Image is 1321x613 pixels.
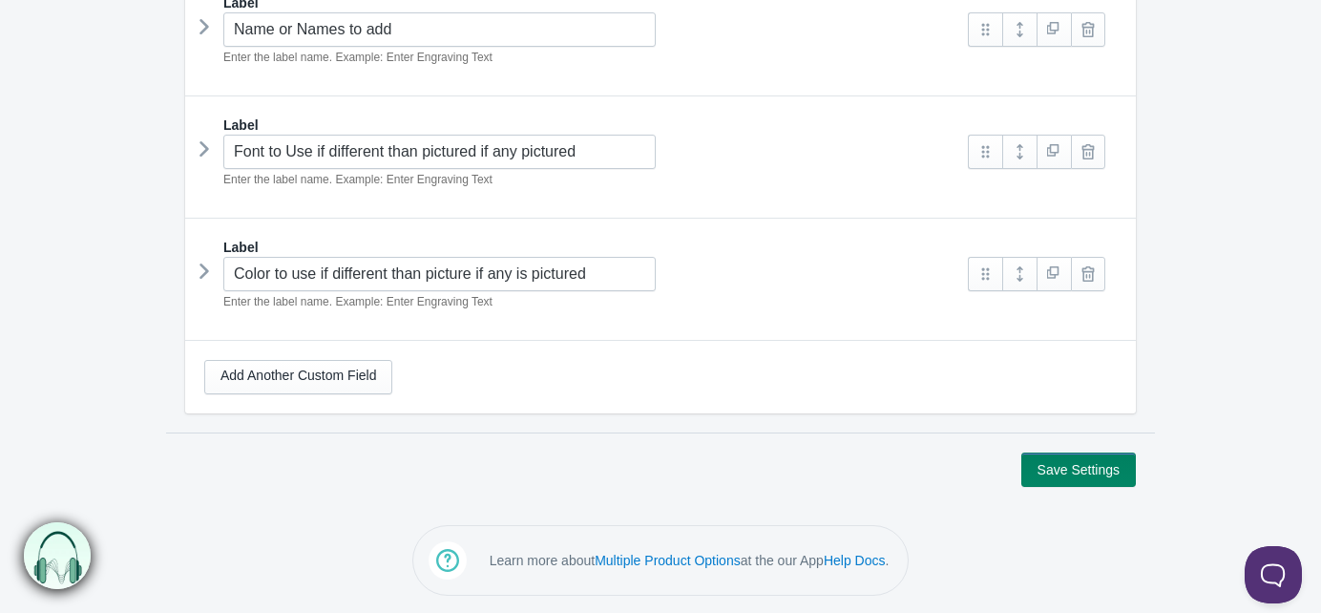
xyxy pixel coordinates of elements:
label: Label [223,238,259,257]
a: Help Docs [824,553,886,568]
iframe: Toggle Customer Support [1245,546,1302,603]
button: Save Settings [1021,453,1136,487]
p: Learn more about at the our App . [490,551,890,570]
a: Add Another Custom Field [204,360,392,394]
label: Label [223,116,259,135]
em: Enter the label name. Example: Enter Engraving Text [223,173,493,186]
a: Multiple Product Options [595,553,741,568]
em: Enter the label name. Example: Enter Engraving Text [223,51,493,64]
img: bxm.png [21,522,89,590]
em: Enter the label name. Example: Enter Engraving Text [223,295,493,308]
